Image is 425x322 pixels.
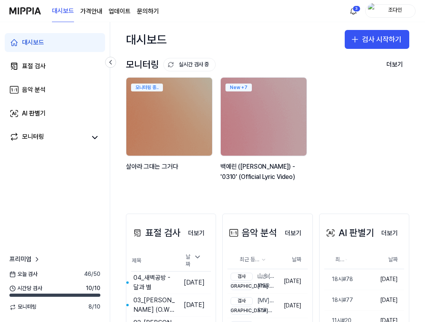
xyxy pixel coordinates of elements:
[220,77,309,190] a: New +7backgroundIamge백예린 ([PERSON_NAME]) - '0310' (Official Lyric Video)
[22,132,44,143] div: 모니터링
[324,296,353,304] div: 18시#77
[126,162,214,182] div: 살아라 그대는 그거다
[22,61,46,71] div: 표절 검사
[231,307,275,315] div: Still Alive
[137,7,159,16] a: 문의하기
[52,0,74,22] a: 대시보드
[176,271,211,294] td: [DATE]
[163,58,216,71] button: 실시간 검사 중
[279,225,308,241] a: 더보기
[183,251,205,271] div: 날짜
[324,275,353,283] div: 18시#78
[358,290,404,311] td: [DATE]
[368,3,377,19] img: profile
[126,78,212,156] img: backgroundIamge
[109,7,131,16] a: 업데이트
[349,6,358,16] img: 알림
[221,78,307,156] img: backgroundIamge
[365,4,416,18] button: profile조다민
[358,269,404,290] td: [DATE]
[231,282,275,290] div: [PERSON_NAME] - [PERSON_NAME]이 불어오는 곳 [가사⧸Lyrics]
[231,307,253,315] div: [DEMOGRAPHIC_DATA]
[231,297,253,305] div: 검사
[126,30,167,49] div: 대시보드
[182,225,211,241] a: 더보기
[89,303,100,311] span: 8 / 10
[324,225,374,240] div: AI 판별기
[324,290,358,311] a: 18시#77
[9,270,37,278] span: 오늘 검사
[380,6,410,15] div: 조다민
[353,6,360,12] div: 3
[380,57,409,73] button: 더보기
[227,294,277,318] a: 검사[MV] [PERSON_NAME] - 결혼 행진곡 ｜ [DF FILM] [PERSON_NAME]([PERSON_NAME])[DEMOGRAPHIC_DATA]Still Alive
[22,109,46,118] div: AI 판별기
[80,7,102,16] button: 가격안내
[182,225,211,241] button: 더보기
[225,84,252,91] div: New + 7
[176,294,211,316] td: [DATE]
[5,33,105,52] a: 대시보드
[279,225,308,241] button: 더보기
[5,57,105,76] a: 표절 검사
[9,303,37,311] span: 모니터링
[133,296,176,315] div: 03_[PERSON_NAME] (O.WHEN)_깊은 밤을 보내줘요
[231,273,253,281] div: 검사
[9,255,31,264] span: 프리미엄
[126,77,214,190] a: 모니터링 중..backgroundIamge살아라 그대는 그거다
[131,250,176,272] th: 제목
[231,272,275,280] div: 山歩(산보) - スーパー登山部(슈퍼등산부)
[22,38,44,47] div: 대시보드
[227,269,277,293] a: 검사山歩(산보) - スーパー登山部(슈퍼등산부)[DEMOGRAPHIC_DATA][PERSON_NAME] - [PERSON_NAME]이 불어오는 곳 [가사⧸Lyrics]
[9,255,41,264] a: 프리미엄
[277,269,308,294] td: [DATE]
[86,285,100,292] span: 10 / 10
[131,84,163,91] div: 모니터링 중..
[126,57,216,72] div: 모니터링
[227,225,277,240] div: 음악 분석
[84,270,100,278] span: 46 / 50
[375,225,404,241] button: 더보기
[324,269,358,290] a: 18시#78
[220,162,309,182] div: 백예린 ([PERSON_NAME]) - '0310' (Official Lyric Video)
[345,30,409,49] button: 검사 시작하기
[133,273,176,292] div: 04_새벽공방 - 달과 별
[9,285,42,292] span: 시간당 검사
[375,225,404,241] a: 더보기
[5,104,105,123] a: AI 판별기
[277,294,308,318] td: [DATE]
[231,282,253,290] div: [DEMOGRAPHIC_DATA]
[9,132,86,143] a: 모니터링
[5,80,105,99] a: 음악 분석
[22,85,46,95] div: 음악 분석
[358,250,404,269] th: 날짜
[131,225,181,240] div: 표절 검사
[231,297,275,305] div: [MV] [PERSON_NAME] - 결혼 행진곡 ｜ [DF FILM] [PERSON_NAME]([PERSON_NAME])
[277,250,308,269] th: 날짜
[347,5,360,17] button: 알림3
